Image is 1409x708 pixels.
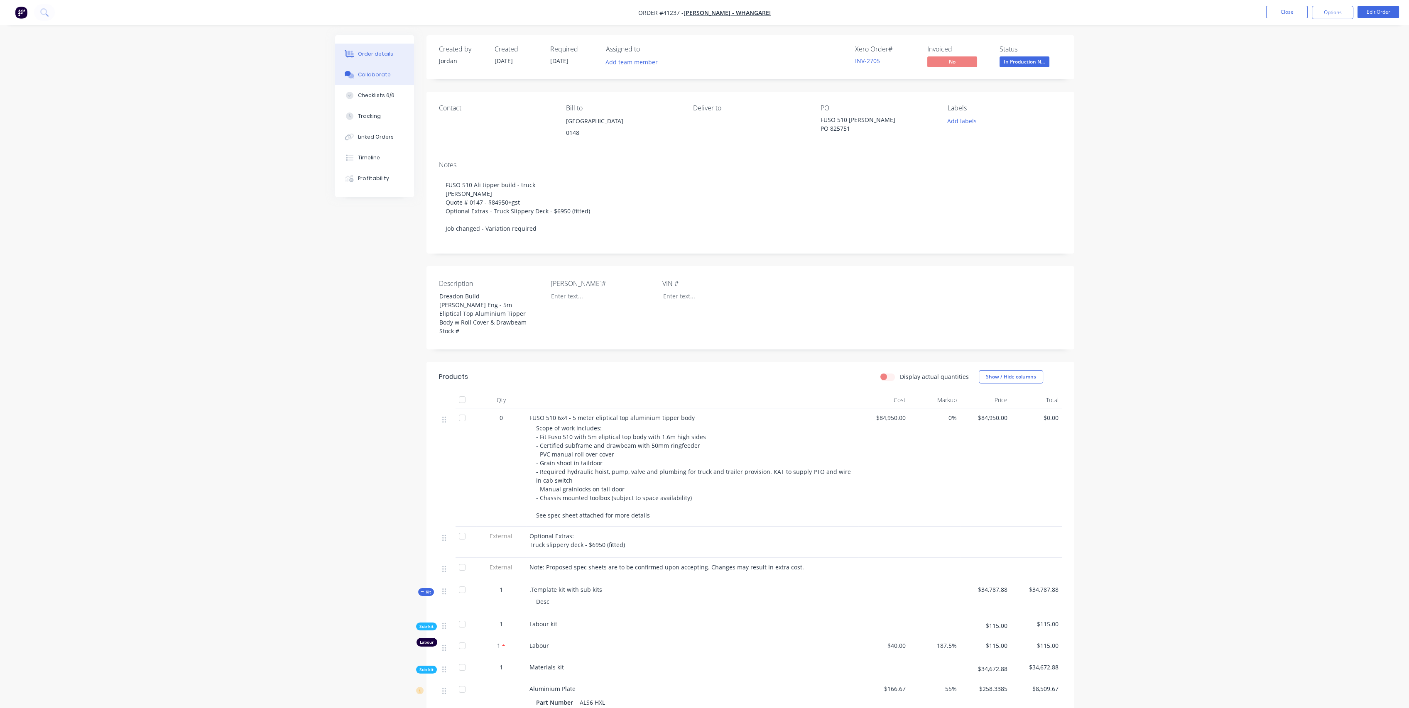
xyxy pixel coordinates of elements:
[963,413,1008,422] span: $84,950.00
[439,172,1062,241] div: FUSO 510 Ali tipper build - truck [PERSON_NAME] Quote # 0147 - $84950+gst Optional Extras - Truck...
[480,563,523,571] span: External
[662,278,766,288] label: VIN #
[1014,663,1059,671] span: $34,672.88
[1014,684,1059,693] span: $8,509.67
[417,638,437,647] div: Labour
[963,664,1008,673] span: $34,672.88
[1014,585,1059,594] span: $34,787.88
[419,666,434,673] span: Sub-kit
[529,414,695,422] span: FUSO 510 6x4 - 5 meter eliptical top aluminium tipper body
[979,370,1043,383] button: Show / Hide columns
[495,45,540,53] div: Created
[912,684,957,693] span: 55%
[927,45,990,53] div: Invoiced
[529,532,625,549] span: Optional Extras: Truck slippery deck - $6950 (fitted)
[1358,6,1399,18] button: Edit Order
[358,175,389,182] div: Profitability
[550,45,596,53] div: Required
[566,127,680,139] div: 0148
[536,598,549,605] span: Desc
[963,621,1008,630] span: $115.00
[416,666,437,674] div: Sub-kit
[439,104,553,112] div: Contact
[858,392,909,408] div: Cost
[495,57,513,65] span: [DATE]
[335,44,414,64] button: Order details
[1000,56,1049,69] button: In Production N...
[536,424,853,519] span: Scope of work includes: - Fit Fuso 510 with 5m eliptical top body with 1.6m high sides - Certifie...
[500,585,503,594] span: 1
[862,641,906,650] span: $40.00
[1014,641,1059,650] span: $115.00
[419,623,434,630] span: Sub-kit
[418,588,434,596] div: Kit
[855,57,880,65] a: INV-2705
[529,586,602,593] span: .Template kit with sub kits
[1000,45,1062,53] div: Status
[606,56,662,68] button: Add team member
[529,642,549,649] span: Labour
[909,392,960,408] div: Markup
[497,641,500,650] span: 1
[1266,6,1308,18] button: Close
[335,168,414,189] button: Profitability
[943,115,981,127] button: Add labels
[912,641,957,650] span: 187.5%
[551,278,654,288] label: [PERSON_NAME]#
[500,663,503,671] span: 1
[1014,413,1059,422] span: $0.00
[15,6,27,19] img: Factory
[529,685,576,693] span: Aluminium Plate
[529,620,557,628] span: Labour kit
[1011,392,1062,408] div: Total
[566,115,680,127] div: [GEOGRAPHIC_DATA]
[529,563,804,571] span: Note: Proposed spec sheets are to be confirmed upon accepting. Changes may result in extra cost.
[1000,56,1049,67] span: In Production N...
[566,104,680,112] div: Bill to
[1014,620,1059,628] span: $115.00
[912,413,957,422] span: 0%
[1312,6,1353,19] button: Options
[693,104,807,112] div: Deliver to
[335,85,414,106] button: Checklists 6/6
[606,45,689,53] div: Assigned to
[358,112,381,120] div: Tracking
[862,413,906,422] span: $84,950.00
[601,56,662,68] button: Add team member
[566,115,680,142] div: [GEOGRAPHIC_DATA]0148
[821,115,924,133] div: FUSO 510 [PERSON_NAME] PO 825751
[439,372,468,382] div: Products
[476,392,526,408] div: Qty
[439,278,543,288] label: Description
[855,45,917,53] div: Xero Order #
[358,92,395,99] div: Checklists 6/6
[433,290,537,337] div: Dreadon Build [PERSON_NAME] Eng - 5m Eliptical Top Aluminium Tipper Body w Roll Cover & Drawbeam ...
[862,684,906,693] span: $166.67
[948,104,1061,112] div: Labels
[416,623,437,630] div: Sub-kit
[439,56,485,65] div: Jordan
[550,57,569,65] span: [DATE]
[335,64,414,85] button: Collaborate
[358,133,394,141] div: Linked Orders
[684,9,771,17] a: [PERSON_NAME] - Whangarei
[358,50,393,58] div: Order details
[821,104,934,112] div: PO
[335,106,414,127] button: Tracking
[358,71,391,78] div: Collaborate
[960,392,1011,408] div: Price
[480,532,523,540] span: External
[335,127,414,147] button: Linked Orders
[500,413,503,422] span: 0
[927,56,977,67] span: No
[963,585,1008,594] span: $34,787.88
[963,684,1008,693] span: $258.3385
[500,620,503,628] span: 1
[439,161,1062,169] div: Notes
[358,154,380,161] div: Timeline
[439,45,485,53] div: Created by
[529,663,564,671] span: Materials kit
[335,147,414,168] button: Timeline
[963,641,1008,650] span: $115.00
